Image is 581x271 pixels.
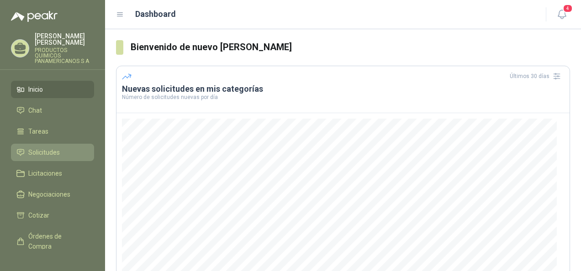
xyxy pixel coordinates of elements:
p: PRODUCTOS QUIMICOS PANAMERICANOS S A [35,47,94,64]
p: Número de solicitudes nuevas por día [122,94,564,100]
a: Solicitudes [11,144,94,161]
div: Últimos 30 días [510,69,564,83]
span: Cotizar [28,210,49,220]
img: Logo peakr [11,11,58,22]
span: Licitaciones [28,168,62,178]
a: Negociaciones [11,186,94,203]
h1: Dashboard [135,8,176,21]
span: Solicitudes [28,147,60,157]
button: 4 [554,6,570,23]
a: Licitaciones [11,165,94,182]
a: Cotizar [11,207,94,224]
a: Chat [11,102,94,119]
a: Inicio [11,81,94,98]
span: Negociaciones [28,189,70,199]
span: Chat [28,105,42,115]
span: 4 [563,4,573,13]
span: Inicio [28,84,43,94]
a: Órdenes de Compra [11,228,94,255]
span: Tareas [28,126,48,136]
h3: Bienvenido de nuevo [PERSON_NAME] [131,40,570,54]
h3: Nuevas solicitudes en mis categorías [122,83,564,94]
span: Órdenes de Compra [28,231,85,251]
a: Tareas [11,123,94,140]
p: [PERSON_NAME] [PERSON_NAME] [35,33,94,46]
